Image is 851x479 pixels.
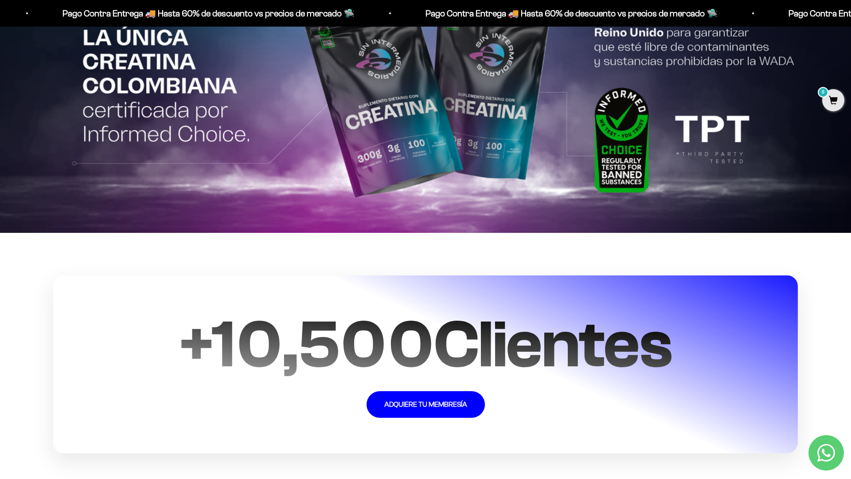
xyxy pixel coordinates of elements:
span: + Clientes [180,306,672,382]
p: Pago Contra Entrega 🚚 Hasta 60% de descuento vs precios de mercado 🛸 [187,6,479,20]
span: 10,500 [211,306,433,382]
p: Pago Contra Entrega 🚚 Hasta 60% de descuento vs precios de mercado 🛸 [550,6,842,20]
a: ADQUIERE TU MEMBRESÍA [367,391,485,418]
a: 0 [822,96,844,106]
mark: 0 [818,87,828,98]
